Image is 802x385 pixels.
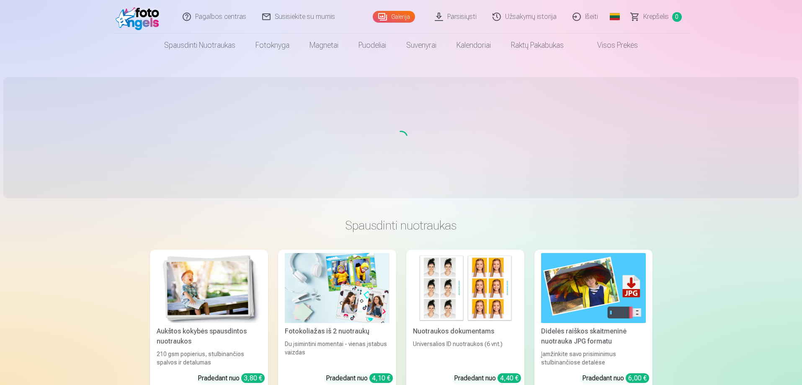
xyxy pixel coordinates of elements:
[157,218,646,233] h3: Spausdinti nuotraukas
[410,340,521,367] div: Universalios ID nuotraukos (6 vnt.)
[245,34,299,57] a: Fotoknyga
[326,373,393,383] div: Pradedant nuo
[413,253,518,323] img: Nuotraukos dokumentams
[672,12,682,22] span: 0
[285,253,389,323] img: Fotokoliažas iš 2 nuotraukų
[281,340,393,367] div: Du įsimintini momentai - vienas įstabus vaizdas
[501,34,574,57] a: Raktų pakabukas
[241,373,265,383] div: 3,80 €
[541,253,646,323] img: Didelės raiškos skaitmeninė nuotrauka JPG formatu
[157,253,261,323] img: Aukštos kokybės spausdintos nuotraukos
[574,34,648,57] a: Visos prekės
[396,34,446,57] a: Suvenyrai
[281,326,393,336] div: Fotokoliažas iš 2 nuotraukų
[454,373,521,383] div: Pradedant nuo
[643,12,669,22] span: Krepšelis
[198,373,265,383] div: Pradedant nuo
[410,326,521,336] div: Nuotraukos dokumentams
[348,34,396,57] a: Puodeliai
[538,326,649,346] div: Didelės raiškos skaitmeninė nuotrauka JPG formatu
[538,350,649,367] div: Įamžinkite savo prisiminimus stulbinančiose detalėse
[446,34,501,57] a: Kalendoriai
[626,373,649,383] div: 6,00 €
[498,373,521,383] div: 4,40 €
[582,373,649,383] div: Pradedant nuo
[116,3,164,30] img: /fa2
[154,34,245,57] a: Spausdinti nuotraukas
[153,326,265,346] div: Aukštos kokybės spausdintos nuotraukos
[299,34,348,57] a: Magnetai
[369,373,393,383] div: 4,10 €
[373,11,415,23] a: Galerija
[153,350,265,367] div: 210 gsm popierius, stulbinančios spalvos ir detalumas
